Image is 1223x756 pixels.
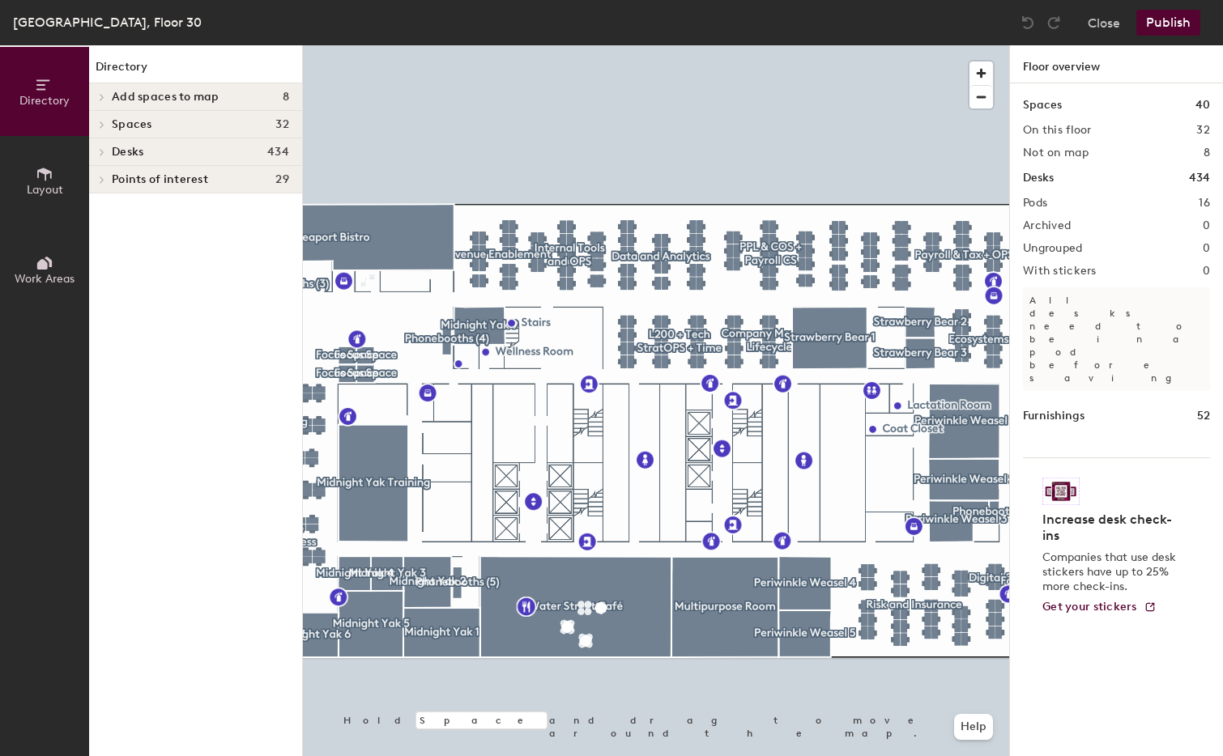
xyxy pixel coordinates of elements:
h2: 0 [1203,265,1210,278]
h1: Furnishings [1023,407,1085,425]
h2: 0 [1203,242,1210,255]
span: Get your stickers [1042,600,1137,614]
span: 8 [283,91,289,104]
h2: 32 [1196,124,1210,137]
h1: Directory [89,58,302,83]
button: Publish [1136,10,1200,36]
button: Close [1088,10,1120,36]
span: Directory [19,94,70,108]
h1: Desks [1023,169,1054,187]
span: Desks [112,146,143,159]
h2: Archived [1023,219,1071,232]
button: Help [954,714,993,740]
span: 32 [275,118,289,131]
h1: Floor overview [1010,45,1223,83]
span: Points of interest [112,173,208,186]
h2: On this floor [1023,124,1092,137]
div: [GEOGRAPHIC_DATA], Floor 30 [13,12,202,32]
img: Sticker logo [1042,478,1080,505]
h1: 52 [1197,407,1210,425]
h2: With stickers [1023,265,1097,278]
span: Work Areas [15,272,75,286]
h1: Spaces [1023,96,1062,114]
h1: 40 [1195,96,1210,114]
span: Add spaces to map [112,91,219,104]
span: Spaces [112,118,152,131]
h2: 8 [1204,147,1210,159]
h2: Not on map [1023,147,1089,159]
p: All desks need to be in a pod before saving [1023,287,1210,391]
h2: Pods [1023,197,1047,210]
a: Get your stickers [1042,601,1157,614]
h2: 0 [1203,219,1210,232]
h1: 434 [1189,169,1210,187]
h2: 16 [1199,197,1210,210]
img: Redo [1046,15,1062,31]
span: 434 [267,146,289,159]
span: 29 [275,173,289,186]
img: Undo [1020,15,1036,31]
span: Layout [27,183,63,197]
h4: Increase desk check-ins [1042,512,1181,544]
h2: Ungrouped [1023,242,1083,255]
p: Companies that use desk stickers have up to 25% more check-ins. [1042,550,1181,594]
